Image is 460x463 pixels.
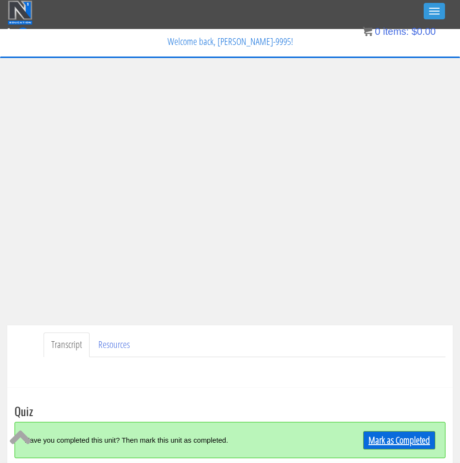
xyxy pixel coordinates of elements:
a: 0 items: $0.00 [363,26,436,37]
p: Welcome back, [PERSON_NAME]-9995! [8,29,452,54]
img: icon11.png [363,27,372,36]
a: Mark as Completed [363,431,435,449]
a: 0 [8,25,29,38]
h3: Quiz [15,405,445,417]
img: n1-education [8,0,32,25]
a: Transcript [44,333,90,357]
span: 0 [375,26,380,37]
span: items: [383,26,409,37]
span: 0 [17,28,29,40]
span: $ [412,26,417,37]
div: Have you completed this unit? Then mark this unit as completed. [25,430,328,450]
a: Resources [91,333,138,357]
bdi: 0.00 [412,26,436,37]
